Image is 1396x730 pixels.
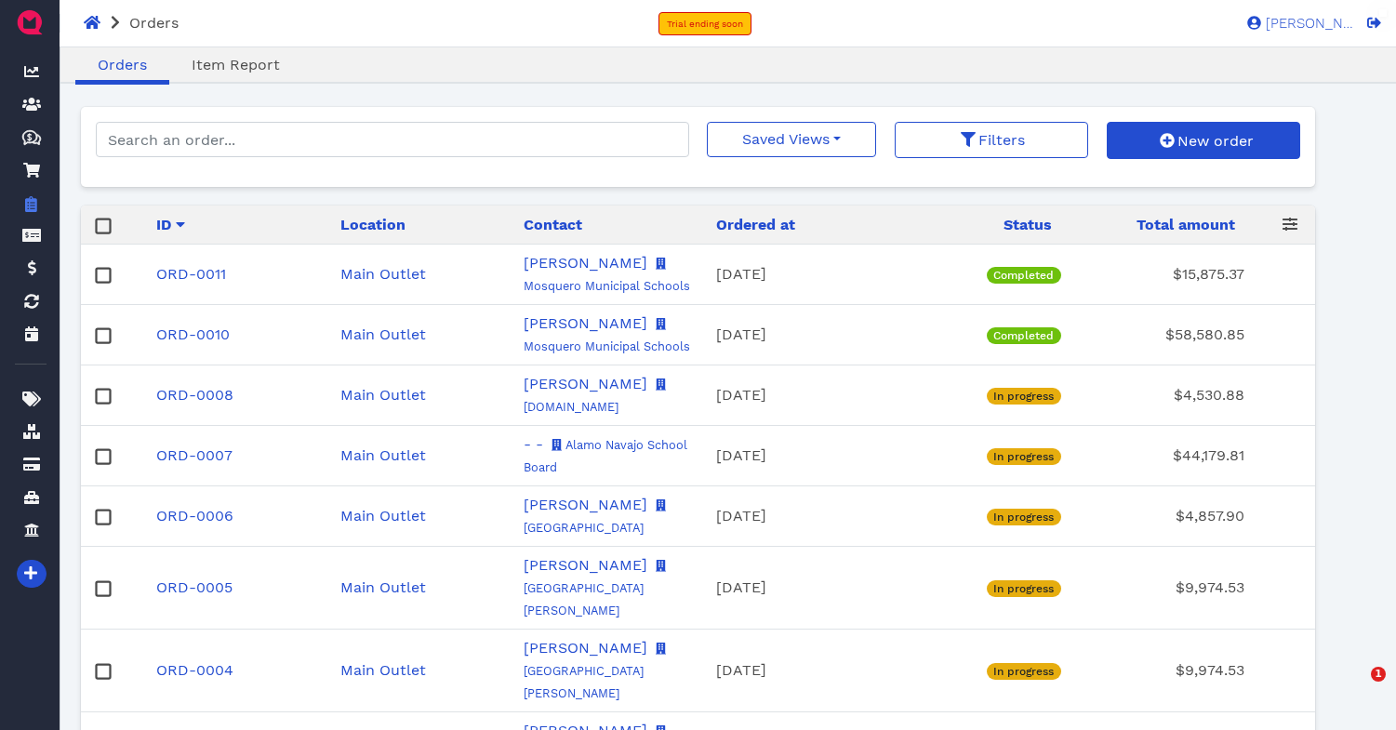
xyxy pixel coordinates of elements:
[340,446,426,464] a: Main Outlet
[716,265,766,283] span: [DATE]
[1173,446,1244,464] span: $44,179.81
[524,556,670,618] a: [GEOGRAPHIC_DATA][PERSON_NAME]
[524,214,582,236] span: Contact
[524,435,543,453] a: - -
[15,7,45,37] img: QuoteM_icon_flat.png
[340,661,426,679] a: Main Outlet
[1173,265,1244,283] span: $15,875.37
[524,639,670,701] a: [GEOGRAPHIC_DATA][PERSON_NAME]
[987,663,1060,680] div: In progress
[1175,132,1254,150] span: New order
[1261,17,1354,31] span: [PERSON_NAME]
[192,56,280,73] span: Item Report
[1137,214,1235,236] span: Total amount
[524,438,687,474] small: Alamo Navajo School Board
[987,509,1060,525] div: In progress
[340,507,426,524] a: Main Outlet
[524,639,647,657] a: [PERSON_NAME]
[27,132,33,141] tspan: $
[716,446,766,464] span: [DATE]
[1165,325,1244,343] span: $58,580.85
[524,375,647,392] a: [PERSON_NAME]
[987,580,1060,597] div: In progress
[524,496,647,513] a: [PERSON_NAME]
[156,507,233,524] a: ORD-0006
[987,388,1060,405] div: In progress
[524,559,670,617] small: [GEOGRAPHIC_DATA][PERSON_NAME]
[524,642,670,700] small: [GEOGRAPHIC_DATA][PERSON_NAME]
[1176,661,1244,679] span: $9,974.53
[156,265,226,283] a: ORD-0011
[658,12,751,35] a: Trial ending soon
[340,578,426,596] a: Main Outlet
[1176,578,1244,596] span: $9,974.53
[1333,667,1377,711] iframe: Intercom live chat
[716,325,766,343] span: [DATE]
[987,327,1060,344] div: Completed
[156,325,230,343] a: ORD-0010
[976,131,1025,149] span: Filters
[987,448,1060,465] div: In progress
[156,386,233,404] a: ORD-0008
[716,386,766,404] span: [DATE]
[156,214,171,236] span: ID
[156,446,233,464] a: ORD-0007
[716,507,766,524] span: [DATE]
[716,578,766,596] span: [DATE]
[524,254,647,272] a: [PERSON_NAME]
[129,14,179,32] span: Orders
[1371,667,1386,682] span: 1
[340,325,426,343] a: Main Outlet
[156,661,233,679] a: ORD-0004
[98,56,147,73] span: Orders
[1176,507,1244,524] span: $4,857.90
[716,661,766,679] span: [DATE]
[524,556,647,574] a: [PERSON_NAME]
[340,265,426,283] a: Main Outlet
[667,19,743,29] span: Trial ending soon
[895,122,1088,158] button: Filters
[716,214,795,236] span: Ordered at
[1238,14,1354,31] a: [PERSON_NAME]
[75,54,169,76] a: Orders
[1174,386,1244,404] span: $4,530.88
[340,386,426,404] a: Main Outlet
[524,435,687,475] a: Alamo Navajo School Board
[1004,214,1052,236] span: Status
[1107,122,1300,159] button: New order
[707,122,876,157] button: Saved Views
[340,214,406,236] span: Location
[96,122,689,157] input: Search an order...
[169,54,302,76] a: Item Report
[524,314,647,332] a: [PERSON_NAME]
[156,578,233,596] a: ORD-0005
[987,267,1060,284] div: Completed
